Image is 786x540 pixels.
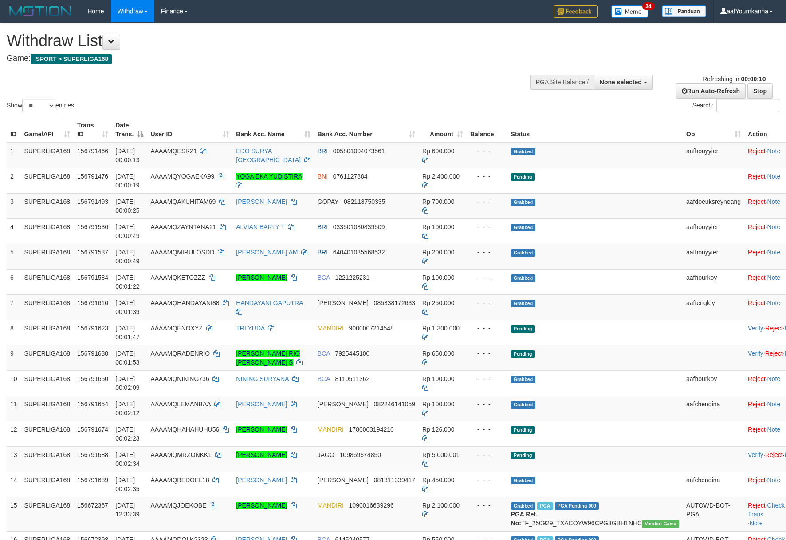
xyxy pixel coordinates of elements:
[7,497,21,531] td: 15
[115,147,140,163] span: [DATE] 00:00:13
[7,472,21,497] td: 14
[422,401,454,408] span: Rp 100.000
[511,502,536,510] span: Grabbed
[150,451,212,458] span: AAAAMQMRZONKK1
[21,143,74,168] td: SUPERLIGA168
[349,426,394,433] span: Copy 1780003194210 to clipboard
[115,173,140,189] span: [DATE] 00:00:19
[7,193,21,218] td: 3
[21,345,74,370] td: SUPERLIGA168
[511,477,536,484] span: Grabbed
[511,274,536,282] span: Grabbed
[683,472,744,497] td: aafchendina
[236,299,303,306] a: HANDAYANI GAPUTRA
[555,502,599,510] span: PGA Pending
[422,198,454,205] span: Rp 700.000
[236,476,287,484] a: [PERSON_NAME]
[21,446,74,472] td: SUPERLIGA168
[115,451,140,467] span: [DATE] 00:02:34
[600,79,642,86] span: None selected
[340,451,381,458] span: Copy 109869574850 to clipboard
[77,401,108,408] span: 156791654
[683,143,744,168] td: aafhouyyien
[748,274,766,281] a: Reject
[507,497,683,531] td: TF_250929_TXACOYW96CPG3GBH1NHC
[422,325,460,332] span: Rp 1.300.000
[470,374,504,383] div: - - -
[767,223,781,230] a: Note
[767,426,781,433] a: Note
[748,173,766,180] a: Reject
[748,299,766,306] a: Reject
[115,476,140,492] span: [DATE] 00:02:35
[748,426,766,433] a: Reject
[374,401,415,408] span: Copy 082246141059 to clipboard
[236,274,287,281] a: [PERSON_NAME]
[318,476,369,484] span: [PERSON_NAME]
[333,173,368,180] span: Copy 0761127884 to clipboard
[683,218,744,244] td: aafhouyyien
[422,299,454,306] span: Rp 250.000
[7,320,21,345] td: 8
[422,451,460,458] span: Rp 5.000.001
[511,511,538,527] b: PGA Ref. No:
[150,502,206,509] span: AAAAMQJOEKOBE
[374,299,415,306] span: Copy 085338172633 to clipboard
[150,274,205,281] span: AAAAMQKETOZZZ
[741,75,766,83] strong: 00:00:10
[115,375,140,391] span: [DATE] 00:02:09
[683,244,744,269] td: aafhouyyien
[765,325,783,332] a: Reject
[333,147,385,155] span: Copy 005801004073561 to clipboard
[236,451,287,458] a: [PERSON_NAME]
[318,325,344,332] span: MANDIRI
[7,269,21,294] td: 6
[511,300,536,307] span: Grabbed
[470,501,504,510] div: - - -
[21,117,74,143] th: Game/API: activate to sort column ascending
[7,143,21,168] td: 1
[467,117,507,143] th: Balance
[115,350,140,366] span: [DATE] 00:01:53
[767,198,781,205] a: Note
[703,75,766,83] span: Refreshing in:
[236,426,287,433] a: [PERSON_NAME]
[683,193,744,218] td: aafdoeuksreyneang
[470,197,504,206] div: - - -
[335,375,369,382] span: Copy 8110511362 to clipboard
[765,350,783,357] a: Reject
[554,5,598,18] img: Feedback.jpg
[318,147,328,155] span: BRI
[767,274,781,281] a: Note
[692,99,779,112] label: Search:
[511,249,536,257] span: Grabbed
[511,376,536,383] span: Grabbed
[511,325,535,333] span: Pending
[115,426,140,442] span: [DATE] 00:02:23
[642,520,679,528] span: Vendor URL: https://trx31.1velocity.biz
[748,198,766,205] a: Reject
[318,451,334,458] span: JAGO
[77,426,108,433] span: 156791674
[642,2,654,10] span: 34
[232,117,314,143] th: Bank Acc. Name: activate to sort column ascending
[21,320,74,345] td: SUPERLIGA168
[150,375,209,382] span: AAAAMQNINING736
[511,401,536,409] span: Grabbed
[747,83,773,99] a: Stop
[7,421,21,446] td: 12
[7,370,21,396] td: 10
[21,421,74,446] td: SUPERLIGA168
[318,299,369,306] span: [PERSON_NAME]
[77,249,108,256] span: 156791537
[236,350,300,366] a: [PERSON_NAME] RIO [PERSON_NAME] S
[335,274,369,281] span: Copy 1221225231 to clipboard
[150,147,196,155] span: AAAAMQESR21
[767,476,781,484] a: Note
[422,249,454,256] span: Rp 200.000
[422,476,454,484] span: Rp 450.000
[7,32,515,50] h1: Withdraw List
[335,350,369,357] span: Copy 7925445100 to clipboard
[511,173,535,181] span: Pending
[21,497,74,531] td: SUPERLIGA168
